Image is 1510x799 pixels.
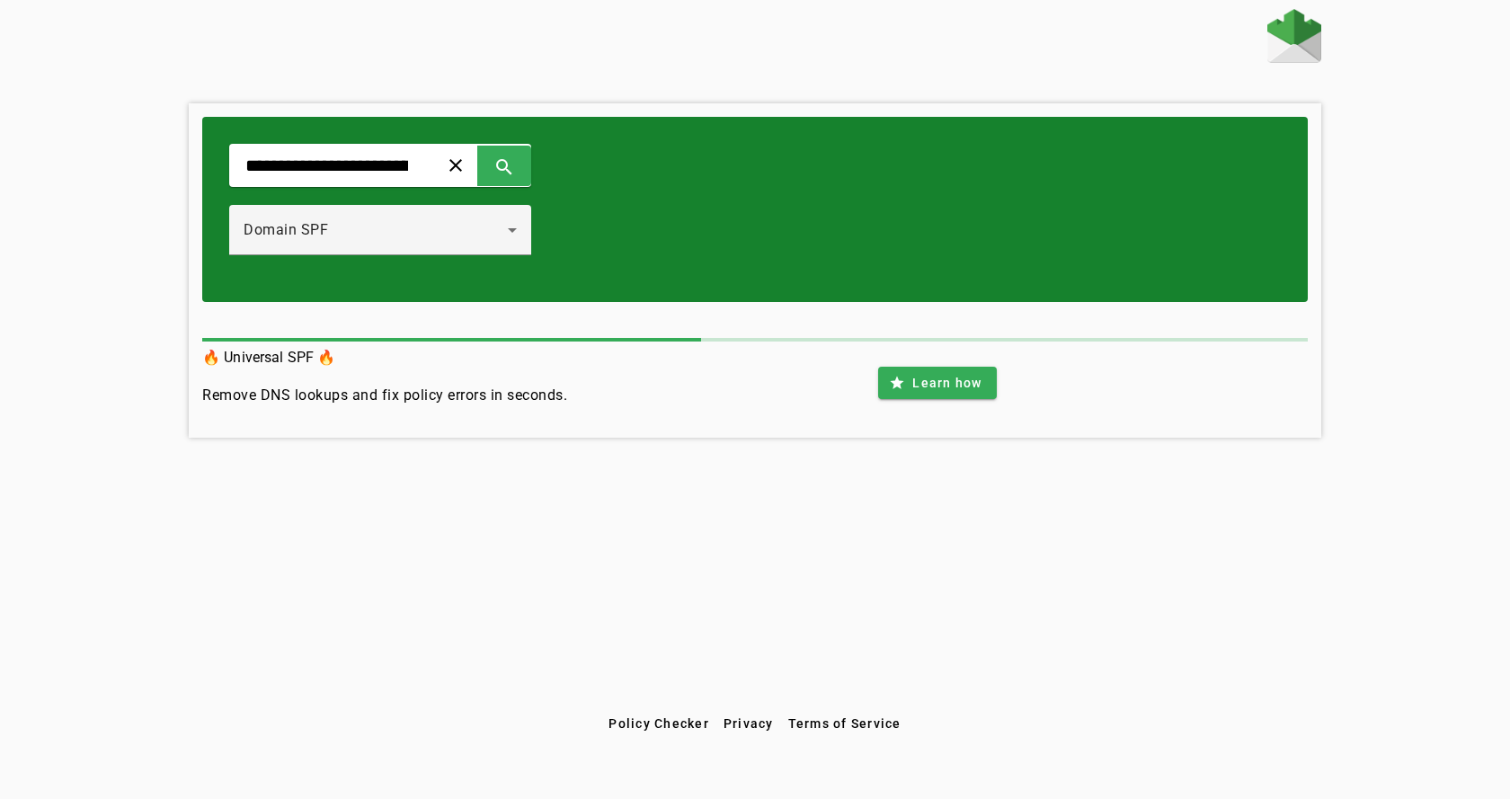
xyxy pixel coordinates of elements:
[202,345,567,370] h3: 🔥 Universal SPF 🔥
[912,374,981,392] span: Learn how
[202,385,567,406] h4: Remove DNS lookups and fix policy errors in seconds.
[724,716,774,731] span: Privacy
[1267,9,1321,63] img: Fraudmarc Logo
[601,707,716,740] button: Policy Checker
[244,221,328,238] span: Domain SPF
[878,367,996,399] button: Learn how
[716,707,781,740] button: Privacy
[1267,9,1321,67] a: Home
[788,716,902,731] span: Terms of Service
[608,716,709,731] span: Policy Checker
[781,707,909,740] button: Terms of Service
